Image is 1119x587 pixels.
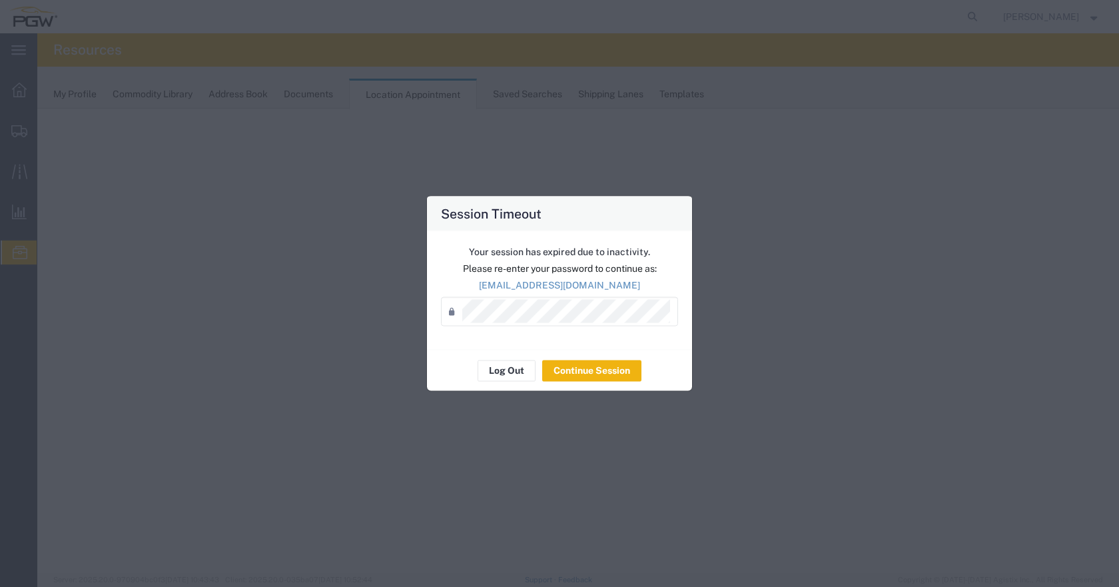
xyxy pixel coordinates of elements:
[478,360,536,381] button: Log Out
[441,203,542,223] h4: Session Timeout
[441,278,678,292] p: [EMAIL_ADDRESS][DOMAIN_NAME]
[441,261,678,275] p: Please re-enter your password to continue as:
[441,245,678,259] p: Your session has expired due to inactivity.
[542,360,641,381] button: Continue Session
